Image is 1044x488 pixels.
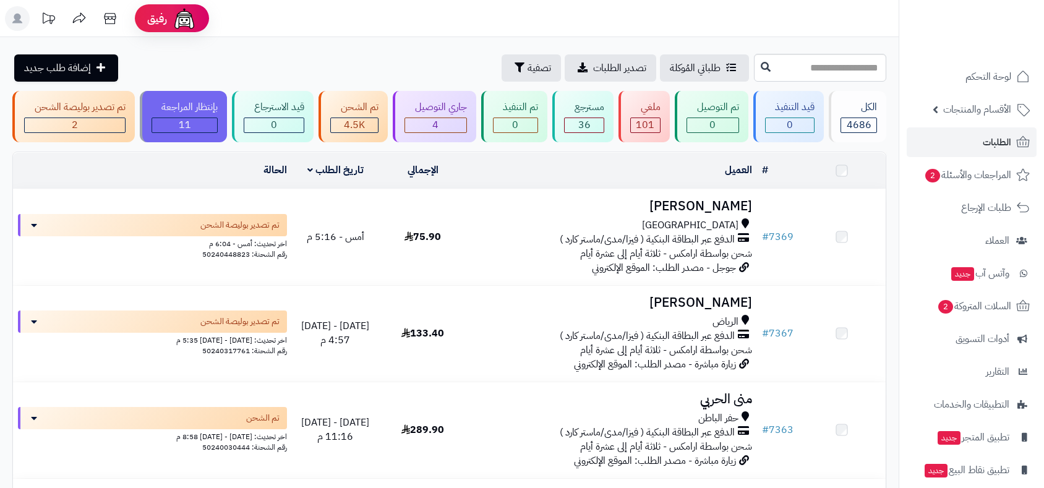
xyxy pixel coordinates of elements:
[580,343,752,357] span: شحن بواسطة ارامكس - ثلاثة أيام إلى عشرة أيام
[18,333,287,346] div: اخر تحديث: [DATE] - [DATE] 5:35 م
[660,54,749,82] a: طلباتي المُوكلة
[787,118,793,132] span: 0
[698,411,738,426] span: حفر الباطن
[202,249,287,260] span: رقم الشحنة: 50240448823
[560,426,735,440] span: الدفع عبر البطاقة البنكية ( فيزا/مدى/ماستر كارد )
[10,91,137,142] a: تم تصدير بوليصة الشحن 2
[925,464,948,477] span: جديد
[907,160,1037,190] a: المراجعات والأسئلة2
[401,422,444,437] span: 289.90
[762,229,769,244] span: #
[925,169,940,182] span: 2
[616,91,672,142] a: ملغي 101
[762,229,794,244] a: #7369
[580,246,752,261] span: شحن بواسطة ارامكس - ثلاثة أيام إلى عشرة أيام
[565,118,604,132] div: 36
[983,134,1011,151] span: الطلبات
[762,422,769,437] span: #
[631,118,660,132] div: 101
[907,357,1037,387] a: التقارير
[25,118,125,132] div: 2
[687,100,739,114] div: تم التوصيل
[841,100,877,114] div: الكل
[574,453,736,468] span: زيارة مباشرة - مصدر الطلب: الموقع الإلكتروني
[263,163,287,178] a: الحالة
[907,62,1037,92] a: لوحة التحكم
[847,118,871,132] span: 4686
[636,118,654,132] span: 101
[307,229,364,244] span: أمس - 5:16 م
[137,91,230,142] a: بإنتظار المراجعة 11
[951,267,974,281] span: جديد
[907,390,1037,419] a: التطبيقات والخدمات
[961,199,1011,216] span: طلبات الإرجاع
[432,118,439,132] span: 4
[179,118,191,132] span: 11
[986,363,1009,380] span: التقارير
[937,298,1011,315] span: السلات المتروكة
[592,260,736,275] span: جوجل - مصدر الطلب: الموقع الإلكتروني
[956,330,1009,348] span: أدوات التسويق
[202,345,287,356] span: رقم الشحنة: 50240317761
[471,199,752,213] h3: [PERSON_NAME]
[390,91,479,142] a: جاري التوصيل 4
[72,118,78,132] span: 2
[907,422,1037,452] a: تطبيق المتجرجديد
[301,415,369,444] span: [DATE] - [DATE] 11:16 م
[672,91,751,142] a: تم التوصيل 0
[907,127,1037,157] a: الطلبات
[564,100,604,114] div: مسترجع
[502,54,561,82] button: تصفية
[147,11,167,26] span: رفيق
[960,35,1032,61] img: logo-2.png
[907,259,1037,288] a: وآتس آبجديد
[404,100,467,114] div: جاري التوصيل
[580,439,752,454] span: شحن بواسطة ارامكس - ثلاثة أيام إلى عشرة أيام
[934,396,1009,413] span: التطبيقات والخدمات
[578,118,591,132] span: 36
[965,68,1011,85] span: لوحة التحكم
[493,100,539,114] div: تم التنفيذ
[404,229,441,244] span: 75.90
[826,91,889,142] a: الكل4686
[471,392,752,406] h3: منى الحربي
[574,357,736,372] span: زيارة مباشرة - مصدر الطلب: الموقع الإلكتروني
[24,61,91,75] span: إضافة طلب جديد
[766,118,815,132] div: 0
[907,193,1037,223] a: طلبات الإرجاع
[985,232,1009,249] span: العملاء
[550,91,616,142] a: مسترجع 36
[471,296,752,310] h3: [PERSON_NAME]
[202,442,287,453] span: رقم الشحنة: 50240030444
[408,163,439,178] a: الإجمالي
[687,118,738,132] div: 0
[938,431,961,445] span: جديد
[712,315,738,329] span: الرياض
[907,455,1037,485] a: تطبيق نقاط البيعجديد
[725,163,752,178] a: العميل
[479,91,550,142] a: تم التنفيذ 0
[762,163,768,178] a: #
[907,291,1037,321] a: السلات المتروكة2
[405,118,466,132] div: 4
[244,118,304,132] div: 0
[565,54,656,82] a: تصدير الطلبات
[943,101,1011,118] span: الأقسام والمنتجات
[331,118,378,132] div: 4531
[528,61,551,75] span: تصفية
[401,326,444,341] span: 133.40
[200,219,280,231] span: تم تصدير بوليصة الشحن
[307,163,364,178] a: تاريخ الطلب
[24,100,126,114] div: تم تصدير بوليصة الشحن
[14,54,118,82] a: إضافة طلب جديد
[330,100,379,114] div: تم الشحن
[33,6,64,34] a: تحديثات المنصة
[938,300,953,314] span: 2
[907,324,1037,354] a: أدوات التسويق
[762,326,769,341] span: #
[172,6,197,31] img: ai-face.png
[762,326,794,341] a: #7367
[670,61,721,75] span: طلباتي المُوكلة
[18,236,287,249] div: اخر تحديث: أمس - 6:04 م
[512,118,518,132] span: 0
